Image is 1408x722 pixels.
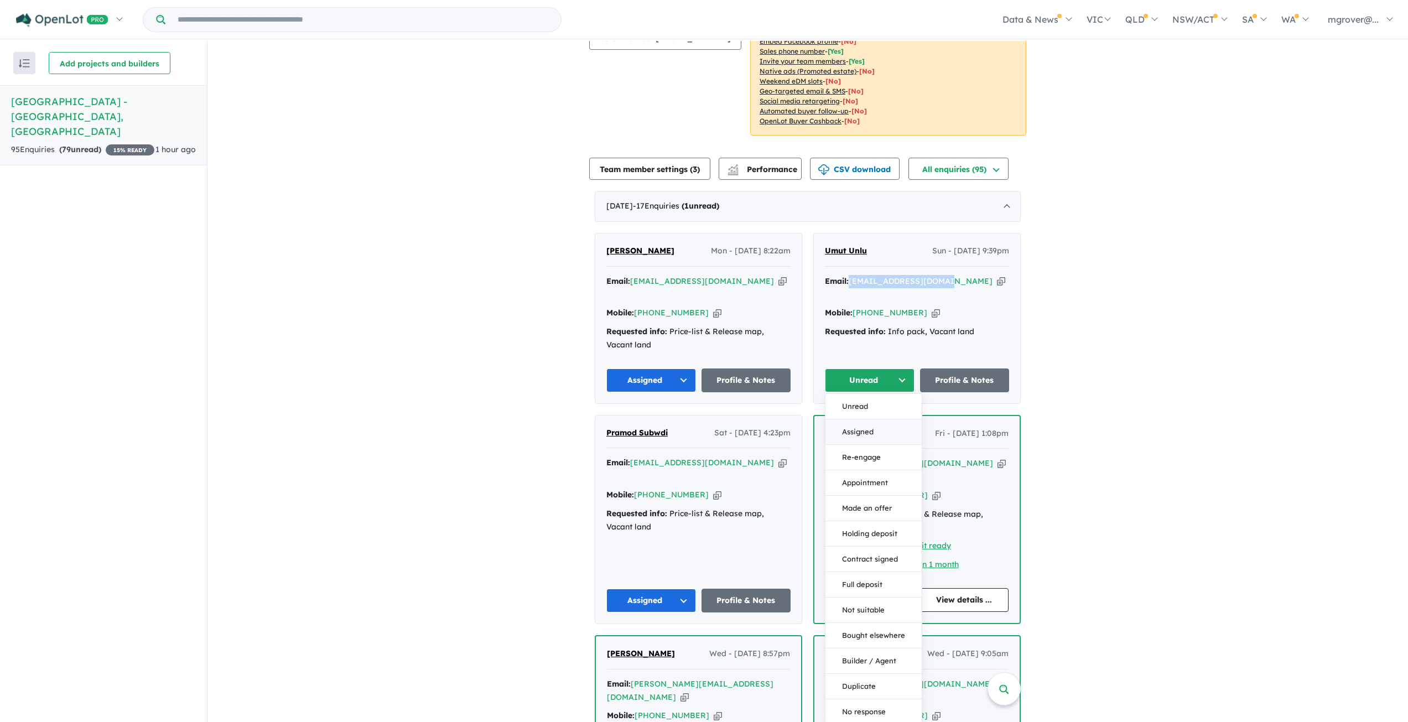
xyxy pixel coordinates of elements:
button: Assigned [606,368,696,392]
a: [PERSON_NAME] [607,647,675,661]
a: Profile & Notes [702,368,791,392]
a: [PHONE_NUMBER] [635,710,709,720]
a: Pramod Subwdi [606,427,668,440]
strong: Email: [606,276,630,286]
u: Native ads (Promoted estate) [760,67,856,75]
button: Bought elsewhere [825,623,922,648]
button: Unread [825,394,922,419]
a: Less than 1 month [891,559,959,569]
div: [DATE] [595,191,1021,222]
div: Price-list & Release map, Vacant land [606,507,791,534]
strong: Email: [825,276,849,286]
button: Assigned [825,419,922,445]
span: Sun - [DATE] 9:39pm [932,245,1009,258]
button: Copy [714,710,722,721]
span: 1 hour ago [155,144,196,154]
button: Holding deposit [825,521,922,547]
span: 3 [693,164,697,174]
button: Unread [825,368,915,392]
span: [ No ] [841,37,856,45]
a: Deposit ready [898,541,951,550]
strong: Mobile: [606,308,634,318]
button: Re-engage [825,445,922,470]
strong: ( unread) [59,144,101,154]
u: Invite your team members [760,57,846,65]
span: [No] [851,107,867,115]
strong: Mobile: [607,710,635,720]
span: [No] [843,97,858,105]
strong: Email: [607,679,631,689]
u: OpenLot Buyer Cashback [760,117,841,125]
button: Contract signed [825,547,922,572]
strong: Email: [606,458,630,468]
span: 1 [684,201,689,211]
span: Mon - [DATE] 8:22am [711,245,791,258]
button: Copy [932,490,941,501]
img: download icon [818,164,829,175]
div: Price-list & Release map, Vacant land [606,325,791,352]
span: [No] [859,67,875,75]
a: Profile & Notes [702,589,791,612]
span: Pramod Subwdi [606,428,668,438]
span: Performance [729,164,797,174]
a: [PERSON_NAME] [606,245,674,258]
a: [PHONE_NUMBER] [634,490,709,500]
button: Copy [778,457,787,469]
strong: Requested info: [606,326,667,336]
input: Try estate name, suburb, builder or developer [168,8,559,32]
u: Sales phone number [760,47,825,55]
span: 15 % READY [106,144,154,155]
u: Embed Facebook profile [760,37,838,45]
button: Copy [680,692,689,703]
strong: Mobile: [825,308,853,318]
div: 95 Enquir ies [11,143,154,157]
button: Appointment [825,470,922,496]
span: [No] [848,87,864,95]
button: Not suitable [825,598,922,623]
a: [EMAIL_ADDRESS][DOMAIN_NAME] [849,276,993,286]
strong: Requested info: [825,326,886,336]
a: Umut Unlu [825,245,867,258]
h5: [GEOGRAPHIC_DATA] - [GEOGRAPHIC_DATA] , [GEOGRAPHIC_DATA] [11,94,196,139]
span: Wed - [DATE] 9:05am [927,647,1009,661]
a: [PHONE_NUMBER] [853,308,927,318]
a: [EMAIL_ADDRESS][DOMAIN_NAME] [630,458,774,468]
img: line-chart.svg [728,164,738,170]
span: Wed - [DATE] 8:57pm [709,647,790,661]
u: Automated buyer follow-up [760,107,849,115]
a: View details ... [920,588,1009,612]
button: Performance [719,158,802,180]
button: Team member settings (3) [589,158,710,180]
img: Openlot PRO Logo White [16,13,108,27]
div: Info pack, Vacant land [825,325,1009,339]
button: Full deposit [825,572,922,598]
button: Add projects and builders [49,52,170,74]
img: bar-chart.svg [728,168,739,175]
button: Copy [713,307,721,319]
a: [EMAIL_ADDRESS][DOMAIN_NAME] [630,276,774,286]
span: Sat - [DATE] 4:23pm [714,427,791,440]
button: Copy [713,489,721,501]
button: All enquiries (95) [908,158,1009,180]
strong: Requested info: [606,508,667,518]
img: sort.svg [19,59,30,67]
span: Fri - [DATE] 1:08pm [935,427,1009,440]
a: [PERSON_NAME][EMAIL_ADDRESS][DOMAIN_NAME] [607,679,773,702]
button: Copy [997,276,1005,287]
u: Geo-targeted email & SMS [760,87,845,95]
button: Assigned [606,589,696,612]
span: mgrover@... [1328,14,1379,25]
button: Made an offer [825,496,922,521]
button: Duplicate [825,674,922,699]
button: Copy [932,307,940,319]
button: Copy [932,710,941,721]
span: [PERSON_NAME] [606,246,674,256]
span: [ Yes ] [849,57,865,65]
a: [PHONE_NUMBER] [634,308,709,318]
span: [PERSON_NAME] [607,648,675,658]
span: 79 [62,144,71,154]
span: Umut Unlu [825,246,867,256]
button: Builder / Agent [825,648,922,674]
